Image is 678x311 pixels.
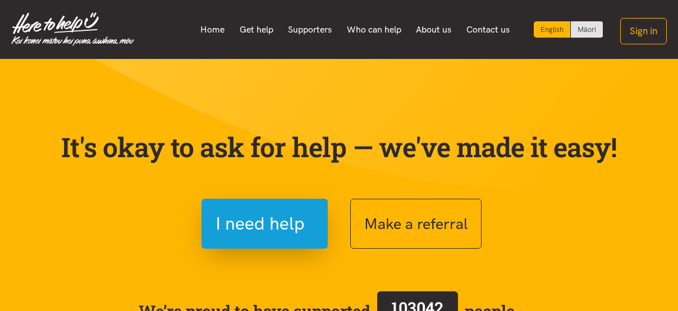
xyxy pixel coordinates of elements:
[11,12,134,46] img: Home
[232,18,281,42] a: Get help
[281,18,340,42] a: Supporters
[193,18,232,42] a: Home
[201,199,328,249] button: I need help
[216,209,305,238] span: I need help
[620,18,667,44] button: Sign in
[350,199,482,249] button: Make a referral
[340,18,409,42] a: Who can help
[58,131,620,163] p: It's okay to ask for help — we've made it easy!
[459,18,517,42] a: Contact us
[534,21,571,38] div: Current language
[534,21,603,38] div: Language toggle
[571,21,603,38] a: Switch to Te Reo Māori
[409,18,459,42] a: About us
